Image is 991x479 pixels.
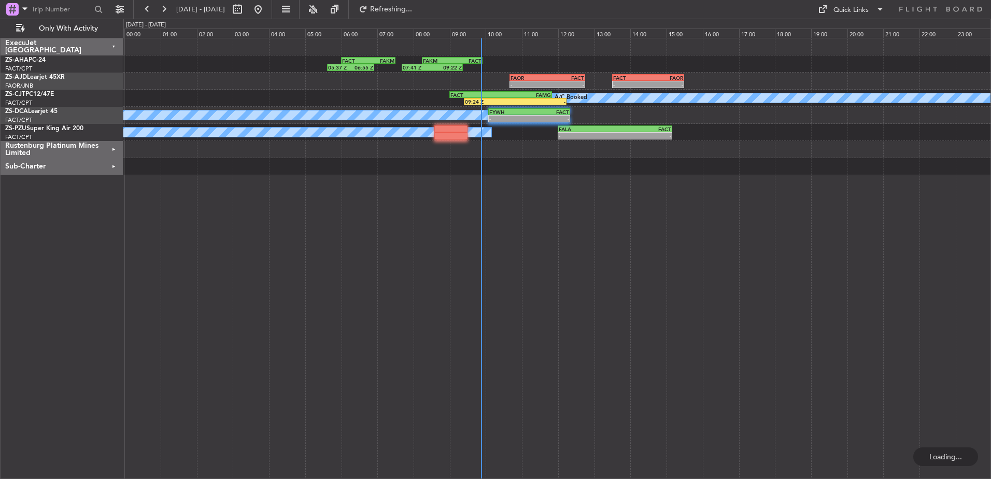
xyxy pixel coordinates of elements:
div: 22:00 [919,29,956,38]
div: - [515,98,565,105]
div: 09:22 Z [432,64,462,71]
a: FACT/CPT [5,133,32,141]
span: Only With Activity [27,25,109,32]
button: Only With Activity [11,20,112,37]
div: - [615,133,672,139]
div: - [547,81,584,88]
span: ZS-PZU [5,125,26,132]
a: ZS-DCALearjet 45 [5,108,58,115]
div: - [511,81,547,88]
div: - [559,133,615,139]
div: 21:00 [883,29,919,38]
div: 09:00 [450,29,486,38]
div: 00:00 [124,29,161,38]
span: ZS-DCA [5,108,28,115]
div: 12:00 [558,29,594,38]
a: ZS-AHAPC-24 [5,57,46,63]
div: 06:55 Z [350,64,373,71]
div: 16:00 [703,29,739,38]
button: Quick Links [813,1,889,18]
div: 01:00 [161,29,197,38]
div: 03:00 [233,29,269,38]
div: 06:00 [342,29,378,38]
div: FACT [450,92,501,98]
div: Quick Links [833,5,869,16]
div: 02:00 [197,29,233,38]
div: 18:00 [775,29,811,38]
span: [DATE] - [DATE] [176,5,225,14]
div: 14:00 [630,29,667,38]
div: FAOR [648,75,683,81]
span: ZS-AJD [5,74,27,80]
div: FAMG [501,92,551,98]
div: 09:24 Z [465,98,515,105]
div: 05:00 [305,29,342,38]
div: FACT [615,126,672,132]
span: ZS-AHA [5,57,29,63]
div: FACT [613,75,648,81]
a: ZS-AJDLearjet 45XR [5,74,65,80]
span: Refreshing... [370,6,413,13]
div: 10:00 [486,29,522,38]
div: FAKM [423,58,452,64]
a: ZS-PZUSuper King Air 200 [5,125,83,132]
div: 17:00 [739,29,775,38]
div: [DATE] - [DATE] [126,21,166,30]
a: FACT/CPT [5,65,32,73]
div: 08:00 [414,29,450,38]
a: ZS-CJTPC12/47E [5,91,54,97]
div: 13:00 [594,29,631,38]
div: 15:00 [667,29,703,38]
div: 05:37 Z [328,64,351,71]
span: ZS-CJT [5,91,25,97]
div: 04:00 [269,29,305,38]
input: Trip Number [32,2,91,17]
a: FACT/CPT [5,99,32,107]
div: 19:00 [811,29,847,38]
div: FACT [529,109,569,115]
a: FACT/CPT [5,116,32,124]
div: - [489,116,529,122]
div: A/C Booked [555,90,587,106]
div: - [648,81,683,88]
div: FAOR [511,75,547,81]
div: FALA [559,126,615,132]
div: FACT [547,75,584,81]
a: FAOR/JNB [5,82,33,90]
div: FACT [452,58,482,64]
div: 07:41 Z [403,64,432,71]
div: FAKM [368,58,394,64]
div: 07:00 [377,29,414,38]
div: - [529,116,569,122]
div: - [613,81,648,88]
div: FACT [342,58,369,64]
div: FYWH [489,109,529,115]
div: 20:00 [847,29,884,38]
button: Refreshing... [354,1,416,18]
div: 11:00 [522,29,558,38]
div: Loading... [913,447,978,466]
